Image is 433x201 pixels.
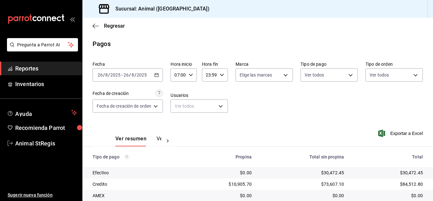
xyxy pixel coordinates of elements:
input: ---- [110,72,121,77]
span: / [129,72,131,77]
span: / [103,72,105,77]
input: ---- [136,72,147,77]
span: Inventarios [15,80,77,88]
div: $0.00 [194,170,252,176]
label: Usuarios [171,93,228,97]
span: / [108,72,110,77]
button: Ver pagos [157,136,180,146]
span: - [121,72,123,77]
span: Ver todos [370,72,389,78]
input: -- [131,72,134,77]
div: AMEX [93,192,184,199]
span: / [134,72,136,77]
svg: Los pagos realizados con Pay y otras terminales son montos brutos. [125,155,129,159]
div: $10,905.70 [194,181,252,187]
div: Total [354,154,423,159]
button: Exportar a Excel [379,130,423,137]
div: Pagos [93,39,111,49]
div: $30,472.45 [354,170,423,176]
label: Marca [236,62,293,66]
div: $0.00 [194,192,252,199]
div: $0.00 [354,192,423,199]
button: Ver resumen [115,136,146,146]
div: navigation tabs [115,136,161,146]
span: Regresar [104,23,125,29]
span: Elige las marcas [240,72,272,78]
span: Recomienda Parrot [15,124,77,132]
div: Propina [194,154,252,159]
span: Ver todos [305,72,324,78]
span: Fecha de creación de orden [97,103,151,109]
input: -- [123,72,129,77]
button: open_drawer_menu [70,17,75,22]
input: -- [105,72,108,77]
div: $84,512.80 [354,181,423,187]
button: Pregunta a Parrot AI [7,38,78,51]
div: Ver todos [171,99,228,113]
div: Efectivo [93,170,184,176]
label: Fecha [93,62,163,66]
a: Pregunta a Parrot AI [4,46,78,53]
div: $30,472.45 [262,170,344,176]
button: Regresar [93,23,125,29]
span: Sugerir nueva función [8,192,77,198]
span: Pregunta a Parrot AI [17,42,68,48]
h3: Sucursal: Animal ([GEOGRAPHIC_DATA]) [110,5,210,13]
div: $73,607.10 [262,181,344,187]
span: Ayuda [15,109,69,117]
label: Hora fin [202,62,228,66]
label: Tipo de orden [365,62,423,66]
label: Hora inicio [171,62,197,66]
div: Tipo de pago [93,154,184,159]
input: -- [97,72,103,77]
label: Tipo de pago [301,62,358,66]
div: Fecha de creación [93,90,129,97]
div: $0.00 [262,192,344,199]
span: Animal StRegis [15,139,77,148]
span: Reportes [15,64,77,73]
div: Total sin propina [262,154,344,159]
div: Credito [93,181,184,187]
